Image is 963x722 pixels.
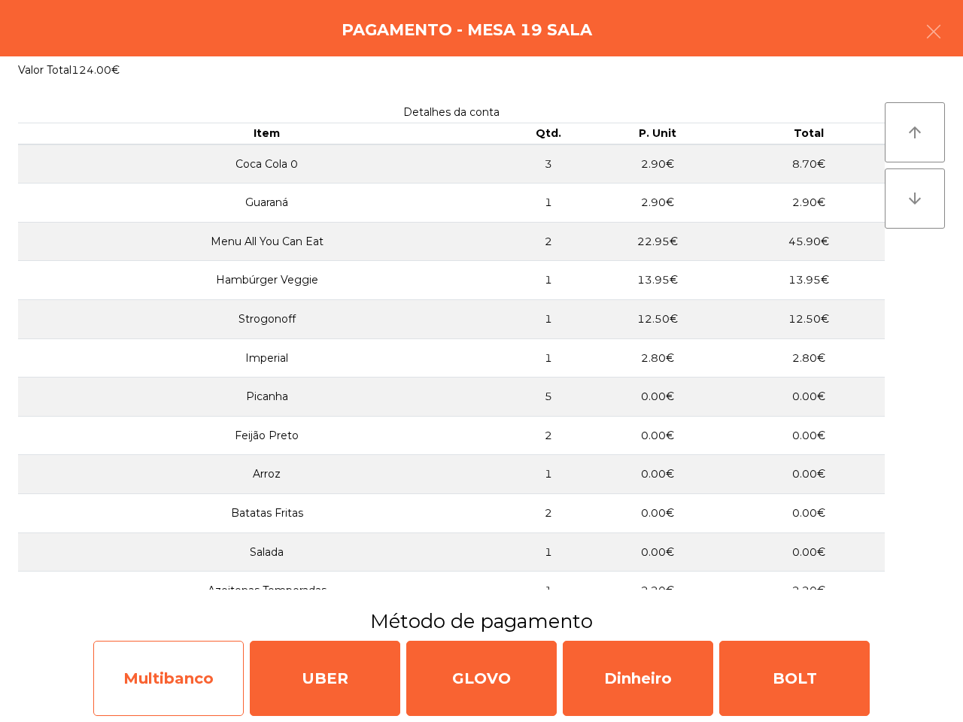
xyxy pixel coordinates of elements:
td: 12.50€ [582,300,733,339]
td: 1 [515,338,582,378]
td: 5 [515,378,582,417]
td: 0.00€ [734,378,885,417]
td: 2.90€ [734,184,885,223]
td: 2.90€ [582,144,733,184]
td: 0.00€ [582,378,733,417]
td: 0.00€ [734,493,885,532]
td: 2 [515,416,582,455]
td: 0.00€ [734,416,885,455]
td: Batatas Fritas [18,493,515,532]
div: GLOVO [406,641,557,716]
td: 0.00€ [582,532,733,572]
td: Feijão Preto [18,416,515,455]
td: 2.20€ [582,572,733,611]
td: 1 [515,572,582,611]
button: arrow_upward [885,102,945,162]
td: 2.80€ [582,338,733,378]
td: 2.80€ [734,338,885,378]
td: 1 [515,532,582,572]
div: Multibanco [93,641,244,716]
td: Coca Cola 0 [18,144,515,184]
td: 1 [515,455,582,494]
td: 1 [515,261,582,300]
td: 45.90€ [734,222,885,261]
i: arrow_downward [906,190,924,208]
th: Qtd. [515,123,582,144]
span: Detalhes da conta [403,105,500,119]
td: Guaraná [18,184,515,223]
td: Arroz [18,455,515,494]
td: Picanha [18,378,515,417]
td: 2.20€ [734,572,885,611]
td: 0.00€ [582,455,733,494]
div: UBER [250,641,400,716]
td: 2.90€ [582,184,733,223]
td: 13.95€ [734,261,885,300]
h3: Método de pagamento [11,608,952,635]
div: Dinheiro [563,641,713,716]
td: 22.95€ [582,222,733,261]
td: 2 [515,493,582,532]
td: 13.95€ [582,261,733,300]
th: P. Unit [582,123,733,144]
td: 0.00€ [582,493,733,532]
td: Strogonoff [18,300,515,339]
td: 0.00€ [734,532,885,572]
i: arrow_upward [906,123,924,141]
td: 12.50€ [734,300,885,339]
td: 1 [515,184,582,223]
td: 3 [515,144,582,184]
h4: Pagamento - Mesa 19 Sala [342,19,592,41]
td: 1 [515,300,582,339]
td: Salada [18,532,515,572]
th: Total [734,123,885,144]
td: Menu All You Can Eat [18,222,515,261]
td: 2 [515,222,582,261]
span: Valor Total [18,63,71,77]
span: 124.00€ [71,63,120,77]
td: 8.70€ [734,144,885,184]
div: BOLT [719,641,870,716]
th: Item [18,123,515,144]
td: Imperial [18,338,515,378]
td: Hambúrger Veggie [18,261,515,300]
button: arrow_downward [885,168,945,229]
td: 0.00€ [734,455,885,494]
td: 0.00€ [582,416,733,455]
td: Azeitonas Temperadas [18,572,515,611]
